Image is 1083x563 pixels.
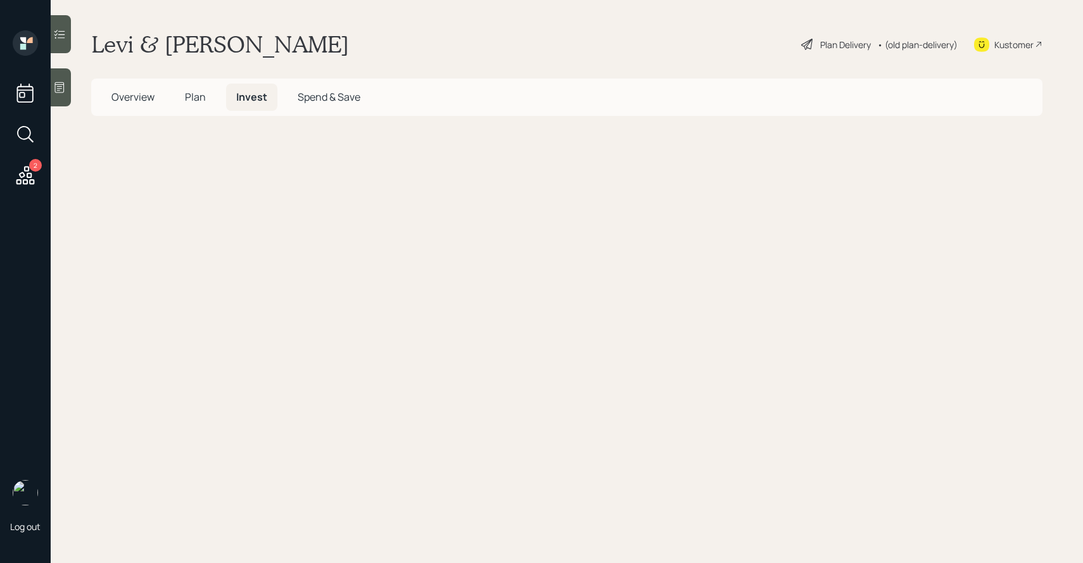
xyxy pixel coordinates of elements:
[91,30,349,58] h1: Levi & [PERSON_NAME]
[10,521,41,533] div: Log out
[298,90,360,104] span: Spend & Save
[185,90,206,104] span: Plan
[13,480,38,505] img: sami-boghos-headshot.png
[29,159,42,172] div: 2
[877,38,958,51] div: • (old plan-delivery)
[820,38,871,51] div: Plan Delivery
[994,38,1034,51] div: Kustomer
[111,90,155,104] span: Overview
[236,90,267,104] span: Invest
